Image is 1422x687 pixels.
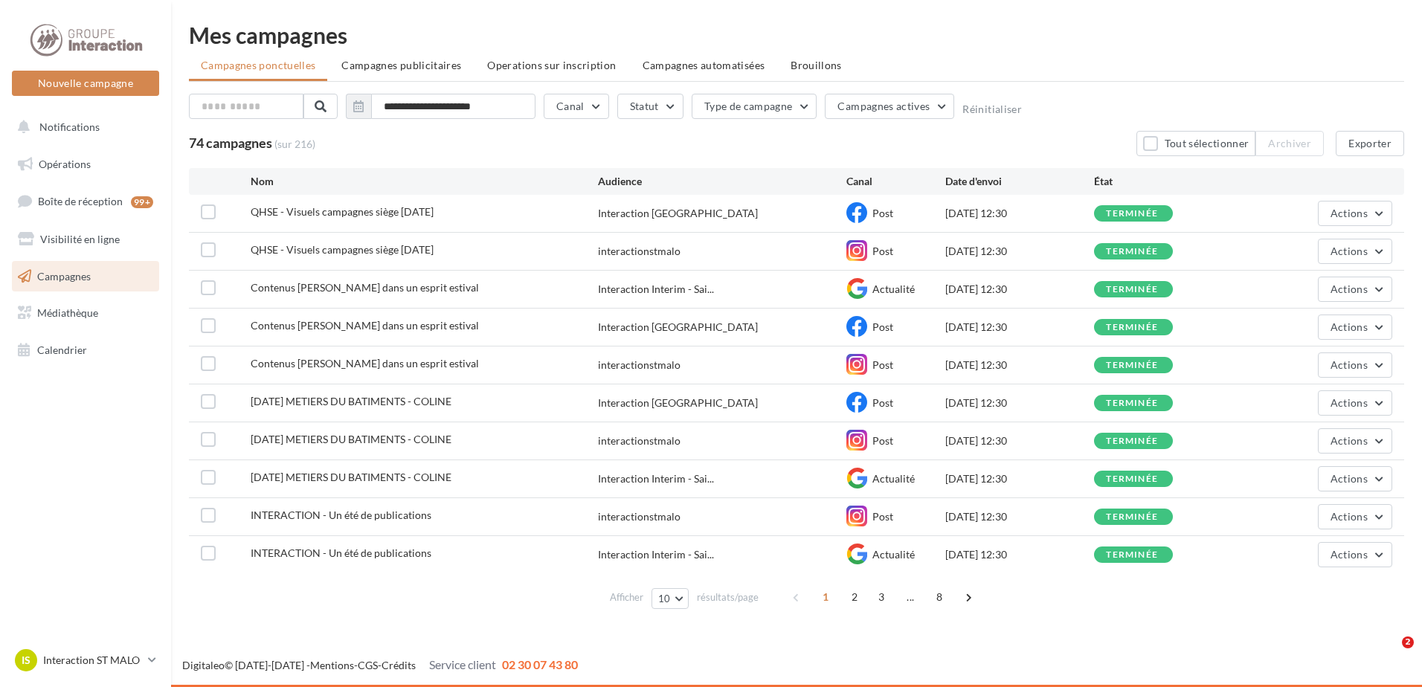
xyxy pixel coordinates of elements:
button: Exporter [1336,131,1404,156]
button: Actions [1318,239,1392,264]
button: Canal [544,94,609,119]
span: Operations sur inscription [487,59,616,71]
span: Visibilité en ligne [40,233,120,245]
span: QHSE - Visuels campagnes siège JUILLET 2025 [251,243,434,256]
span: Post [872,245,893,257]
span: Opérations [39,158,91,170]
span: Actions [1331,472,1368,485]
span: Afficher [610,590,643,604]
div: [DATE] 12:30 [945,509,1094,524]
div: interactionstmalo [598,509,681,524]
a: Campagnes [9,261,162,292]
span: 8 [927,585,951,609]
span: INTERACTION - Un été de publications [251,546,431,559]
span: Actualité [872,548,915,561]
a: Calendrier [9,335,162,366]
div: terminée [1106,399,1158,408]
span: Actions [1331,207,1368,219]
div: terminée [1106,512,1158,522]
span: INTERACTION - Un été de publications [251,509,431,521]
a: CGS [358,659,378,671]
a: Opérations [9,149,162,180]
span: Calendrier [37,343,87,356]
span: Actions [1331,358,1368,371]
a: Mentions [310,659,354,671]
a: IS Interaction ST MALO [12,646,159,674]
div: [DATE] 12:30 [945,244,1094,259]
div: Canal [846,174,945,189]
span: Actions [1331,245,1368,257]
div: 99+ [131,196,153,208]
span: Actions [1331,434,1368,447]
div: [DATE] 12:30 [945,320,1094,335]
span: Post [872,207,893,219]
div: Interaction [GEOGRAPHIC_DATA] [598,206,758,221]
a: Crédits [382,659,416,671]
div: Interaction [GEOGRAPHIC_DATA] [598,320,758,335]
span: Actions [1331,548,1368,561]
a: Digitaleo [182,659,225,671]
div: Mes campagnes [189,24,1404,46]
span: Boîte de réception [38,195,123,207]
div: Date d'envoi [945,174,1094,189]
a: Boîte de réception99+ [9,185,162,217]
div: interactionstmalo [598,244,681,259]
a: Visibilité en ligne [9,224,162,255]
div: terminée [1106,436,1158,446]
div: [DATE] 12:30 [945,471,1094,486]
span: 3 [869,585,893,609]
span: Contenus Merciii dans un esprit estival [251,357,479,370]
button: 10 [652,588,689,609]
span: Post [872,320,893,333]
span: Actualité [872,472,915,485]
div: [DATE] 12:30 [945,282,1094,297]
span: Post [872,434,893,447]
button: Notifications [9,112,156,143]
button: Actions [1318,428,1392,454]
button: Archiver [1255,131,1324,156]
span: (sur 216) [274,137,315,152]
span: 2 [1402,636,1414,648]
span: Actions [1331,396,1368,409]
button: Actions [1318,542,1392,567]
span: Campagnes [37,269,91,282]
span: Service client [429,657,496,671]
span: Actualité [872,283,915,295]
div: terminée [1106,285,1158,294]
div: [DATE] 12:30 [945,396,1094,410]
div: terminée [1106,323,1158,332]
span: Campagnes publicitaires [341,59,461,71]
button: Campagnes actives [825,94,954,119]
span: IS [22,653,30,668]
span: Campagnes actives [837,100,930,112]
div: terminée [1106,361,1158,370]
button: Nouvelle campagne [12,71,159,96]
div: Interaction [GEOGRAPHIC_DATA] [598,396,758,410]
span: MERCREDI METIERS DU BATIMENTS - COLINE [251,433,451,445]
span: résultats/page [697,590,759,604]
div: Nom [251,174,598,189]
iframe: Intercom live chat [1371,636,1407,672]
button: Statut [617,94,683,119]
span: Post [872,510,893,523]
span: Interaction Interim - Sai... [598,282,714,297]
span: 10 [658,593,671,604]
div: [DATE] 12:30 [945,206,1094,221]
div: interactionstmalo [598,433,681,448]
div: terminée [1106,474,1158,484]
span: 74 campagnes [189,135,272,151]
div: terminée [1106,209,1158,219]
span: Interaction Interim - Sai... [598,471,714,486]
button: Type de campagne [692,94,817,119]
button: Actions [1318,504,1392,529]
div: terminée [1106,247,1158,257]
a: Médiathèque [9,297,162,329]
span: Contenus Merciii dans un esprit estival [251,281,479,294]
div: Audience [598,174,846,189]
div: [DATE] 12:30 [945,433,1094,448]
button: Actions [1318,201,1392,226]
span: 02 30 07 43 80 [502,657,578,671]
span: Contenus Merciii dans un esprit estival [251,319,479,332]
button: Réinitialiser [962,103,1022,115]
button: Actions [1318,466,1392,491]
